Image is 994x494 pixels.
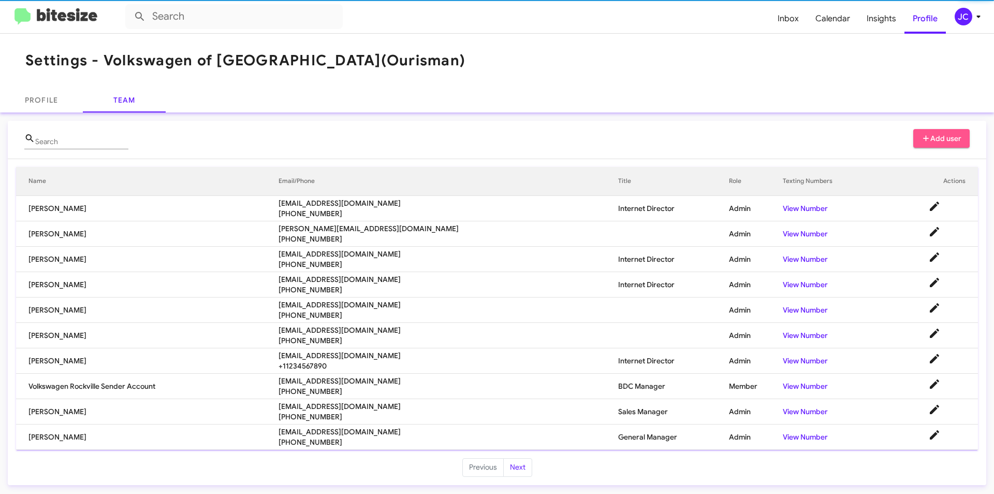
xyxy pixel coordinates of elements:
[16,272,279,298] td: [PERSON_NAME]
[904,4,946,34] a: Profile
[783,331,828,340] a: View Number
[16,425,279,450] td: [PERSON_NAME]
[729,399,783,425] td: Admin
[729,221,783,247] td: Admin
[279,223,618,234] span: [PERSON_NAME][EMAIL_ADDRESS][DOMAIN_NAME]
[913,129,970,148] button: Add user
[279,259,618,270] span: [PHONE_NUMBER]
[783,167,876,196] th: Texting Numbers
[729,425,783,450] td: Admin
[945,298,966,318] button: Delete User
[783,305,828,315] a: View Number
[16,247,279,272] td: [PERSON_NAME]
[279,376,618,386] span: [EMAIL_ADDRESS][DOMAIN_NAME]
[279,401,618,412] span: [EMAIL_ADDRESS][DOMAIN_NAME]
[946,8,983,25] button: JC
[783,382,828,391] a: View Number
[783,204,828,213] a: View Number
[618,399,729,425] td: Sales Manager
[125,4,343,29] input: Search
[729,348,783,374] td: Admin
[279,285,618,295] span: [PHONE_NUMBER]
[16,196,279,221] td: [PERSON_NAME]
[945,425,966,445] button: Delete User
[618,167,729,196] th: Title
[729,272,783,298] td: Admin
[783,356,828,365] a: View Number
[618,425,729,450] td: General Manager
[922,129,962,148] span: Add user
[279,386,618,397] span: [PHONE_NUMBER]
[807,4,858,34] a: Calendar
[945,323,966,344] button: Delete User
[769,4,807,34] a: Inbox
[279,325,618,335] span: [EMAIL_ADDRESS][DOMAIN_NAME]
[729,323,783,348] td: Admin
[618,374,729,399] td: BDC Manager
[945,272,966,293] button: Delete User
[618,196,729,221] td: Internet Director
[25,52,465,69] h1: Settings - Volkswagen of [GEOGRAPHIC_DATA]
[945,196,966,217] button: Delete User
[279,208,618,219] span: [PHONE_NUMBER]
[783,229,828,238] a: View Number
[35,138,128,146] input: Name or Email
[279,310,618,320] span: [PHONE_NUMBER]
[729,247,783,272] td: Admin
[783,407,828,416] a: View Number
[618,348,729,374] td: Internet Director
[945,221,966,242] button: Delete User
[729,298,783,323] td: Admin
[503,458,532,477] button: Next
[729,196,783,221] td: Admin
[16,298,279,323] td: [PERSON_NAME]
[618,272,729,298] td: Internet Director
[618,247,729,272] td: Internet Director
[16,167,279,196] th: Name
[279,427,618,437] span: [EMAIL_ADDRESS][DOMAIN_NAME]
[783,432,828,442] a: View Number
[279,274,618,285] span: [EMAIL_ADDRESS][DOMAIN_NAME]
[279,350,618,361] span: [EMAIL_ADDRESS][DOMAIN_NAME]
[279,300,618,310] span: [EMAIL_ADDRESS][DOMAIN_NAME]
[955,8,972,25] div: JC
[729,167,783,196] th: Role
[16,399,279,425] td: [PERSON_NAME]
[279,361,618,371] span: +11234567890
[858,4,904,34] a: Insights
[945,374,966,394] button: Delete User
[279,167,618,196] th: Email/Phone
[83,88,166,112] a: Team
[16,221,279,247] td: [PERSON_NAME]
[381,51,466,69] span: (Ourisman)
[945,348,966,369] button: Delete User
[279,198,618,208] span: [EMAIL_ADDRESS][DOMAIN_NAME]
[16,374,279,399] td: Volkswagen Rockville Sender Account
[783,255,828,264] a: View Number
[279,437,618,447] span: [PHONE_NUMBER]
[783,280,828,289] a: View Number
[876,167,978,196] th: Actions
[729,374,783,399] td: Member
[279,335,618,346] span: [PHONE_NUMBER]
[945,399,966,420] button: Delete User
[279,412,618,422] span: [PHONE_NUMBER]
[279,234,618,244] span: [PHONE_NUMBER]
[279,249,618,259] span: [EMAIL_ADDRESS][DOMAIN_NAME]
[16,348,279,374] td: [PERSON_NAME]
[16,323,279,348] td: [PERSON_NAME]
[945,247,966,267] button: Delete User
